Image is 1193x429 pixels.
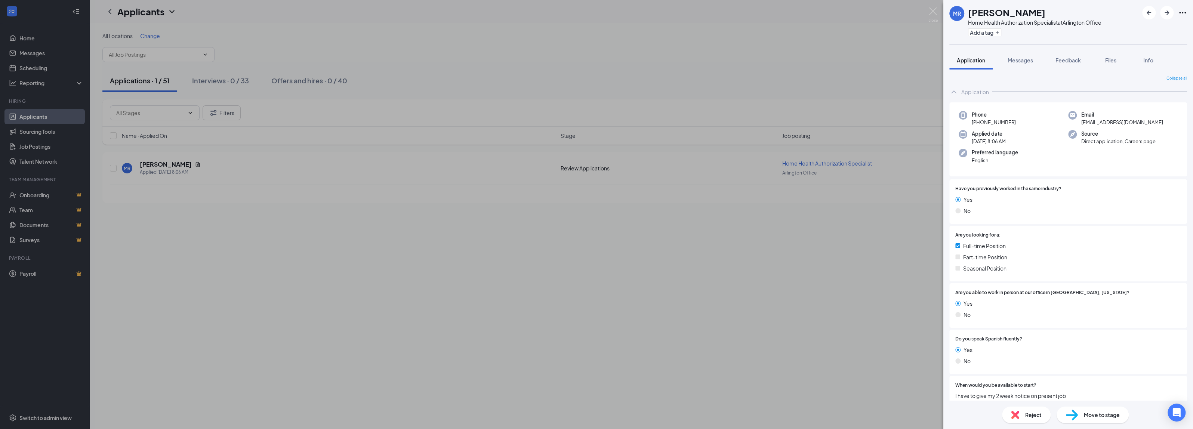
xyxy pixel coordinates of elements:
svg: ArrowLeftNew [1144,8,1153,17]
svg: Ellipses [1178,8,1187,17]
span: Seasonal Position [963,264,1007,272]
span: Direct application, Careers page [1081,138,1156,145]
span: Collapse all [1166,75,1187,81]
span: [DATE] 8:06 AM [972,138,1006,145]
div: Application [961,88,989,96]
span: No [964,357,971,365]
span: Yes [964,299,972,308]
div: Home Health Authorization Specialist at Arlington Office [968,19,1101,26]
span: Messages [1008,57,1033,64]
svg: Plus [995,30,999,35]
span: Source [1081,130,1156,138]
span: Move to stage [1084,411,1120,419]
span: I have to give my 2 week notice on present job [955,392,1181,400]
span: When would you be available to start? [955,382,1036,389]
span: Applied date [972,130,1006,138]
span: Phone [972,111,1016,118]
span: Yes [964,346,972,354]
span: Files [1105,57,1116,64]
svg: ArrowRight [1162,8,1171,17]
span: Feedback [1055,57,1081,64]
span: Full-time Position [963,242,1006,250]
button: ArrowLeftNew [1142,6,1156,19]
div: MR [953,10,961,17]
button: PlusAdd a tag [968,28,1001,36]
svg: ChevronUp [949,87,958,96]
span: No [964,207,971,215]
span: Info [1143,57,1153,64]
span: Application [957,57,985,64]
span: Part-time Position [963,253,1007,261]
span: Have you previously worked in the same industry? [955,185,1061,192]
span: Yes [964,195,972,204]
span: English [972,157,1018,164]
span: Are you able to work in person at our office in [GEOGRAPHIC_DATA], [US_STATE]? [955,289,1129,296]
span: Reject [1025,411,1042,419]
span: Email [1081,111,1163,118]
span: Are you looking for a: [955,232,1001,239]
h1: [PERSON_NAME] [968,6,1045,19]
div: Open Intercom Messenger [1168,404,1186,422]
button: ArrowRight [1160,6,1174,19]
span: Preferred language [972,149,1018,156]
span: No [964,311,971,319]
span: [PHONE_NUMBER] [972,118,1016,126]
span: Do you speak Spanish fluently? [955,336,1022,343]
span: [EMAIL_ADDRESS][DOMAIN_NAME] [1081,118,1163,126]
